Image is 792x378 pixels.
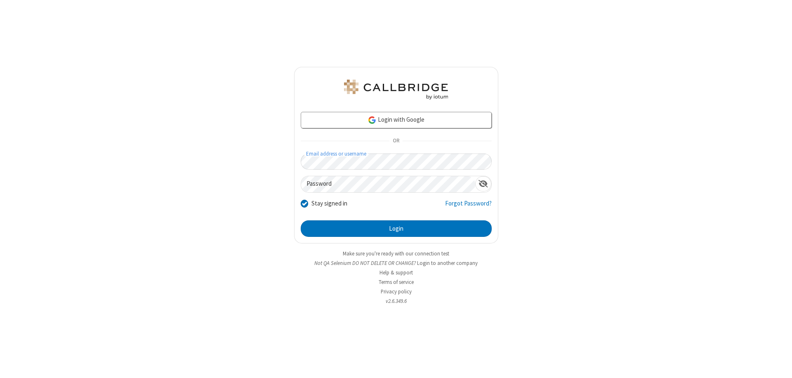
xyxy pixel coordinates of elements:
li: Not QA Selenium DO NOT DELETE OR CHANGE? [294,259,498,267]
a: Forgot Password? [445,199,492,215]
a: Terms of service [379,279,414,286]
button: Login [301,220,492,237]
a: Help & support [379,269,413,276]
a: Make sure you're ready with our connection test [343,250,449,257]
li: v2.6.349.6 [294,297,498,305]
a: Privacy policy [381,288,412,295]
div: Show password [475,176,491,191]
a: Login with Google [301,112,492,128]
button: Login to another company [417,259,478,267]
iframe: Chat [771,357,786,372]
label: Stay signed in [311,199,347,208]
img: google-icon.png [368,116,377,125]
input: Password [301,176,475,192]
input: Email address or username [301,154,492,170]
span: OR [389,135,403,147]
img: QA Selenium DO NOT DELETE OR CHANGE [342,80,450,99]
